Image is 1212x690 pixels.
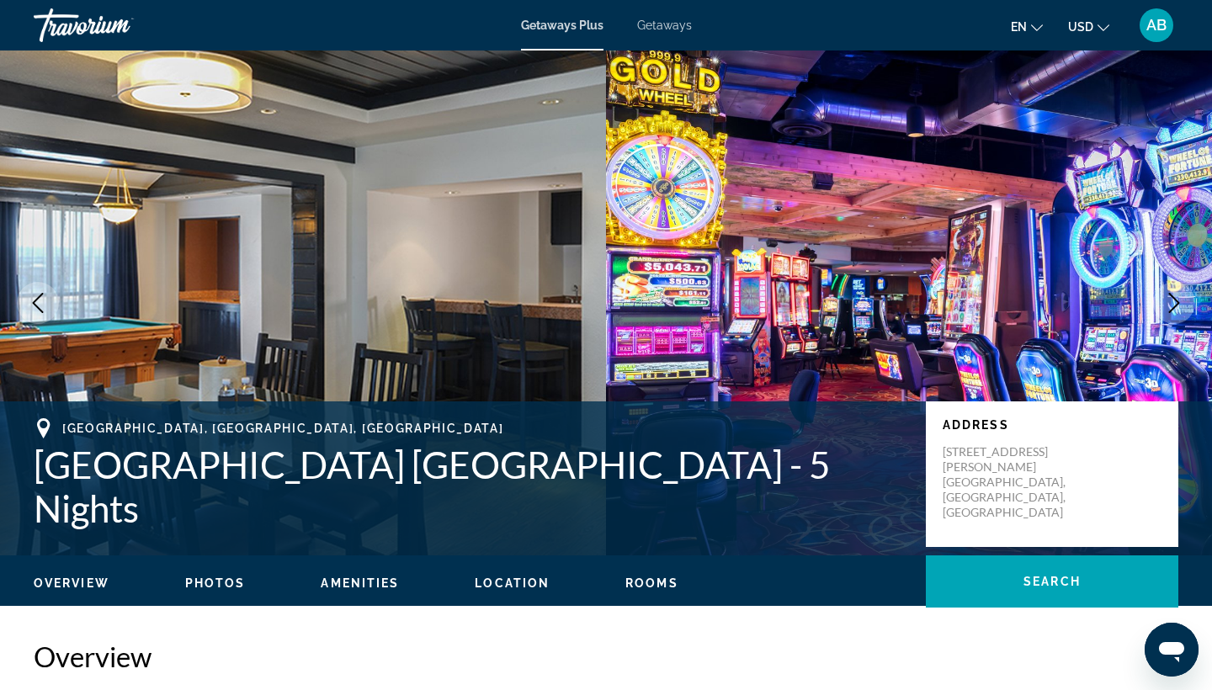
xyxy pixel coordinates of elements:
button: Amenities [321,576,399,591]
span: Search [1023,575,1081,588]
h1: [GEOGRAPHIC_DATA] [GEOGRAPHIC_DATA] - 5 Nights [34,443,909,530]
button: User Menu [1135,8,1178,43]
span: Rooms [625,576,678,590]
button: Rooms [625,576,678,591]
button: Search [926,555,1178,608]
button: Change currency [1068,14,1109,39]
p: [STREET_ADDRESS][PERSON_NAME] [GEOGRAPHIC_DATA], [GEOGRAPHIC_DATA], [GEOGRAPHIC_DATA] [943,444,1077,520]
span: Photos [185,576,246,590]
button: Next image [1153,282,1195,324]
button: Change language [1011,14,1043,39]
button: Photos [185,576,246,591]
span: en [1011,20,1027,34]
span: AB [1146,17,1167,34]
h2: Overview [34,640,1178,673]
iframe: Bouton de lancement de la fenêtre de messagerie [1145,623,1199,677]
span: [GEOGRAPHIC_DATA], [GEOGRAPHIC_DATA], [GEOGRAPHIC_DATA] [62,422,503,435]
span: Amenities [321,576,399,590]
span: USD [1068,20,1093,34]
span: Overview [34,576,109,590]
button: Overview [34,576,109,591]
button: Previous image [17,282,59,324]
a: Getaways Plus [521,19,603,32]
a: Getaways [637,19,692,32]
span: Location [475,576,550,590]
p: Address [943,418,1161,432]
button: Location [475,576,550,591]
a: Travorium [34,3,202,47]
